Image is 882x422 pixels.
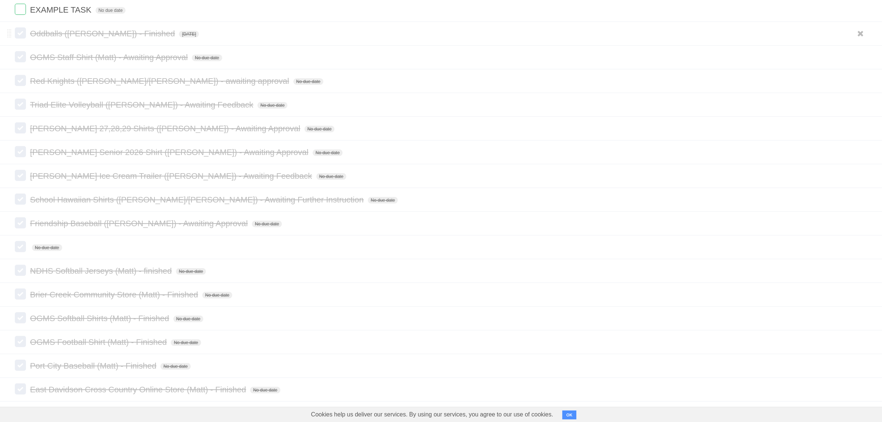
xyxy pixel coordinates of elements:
[15,217,26,228] label: Done
[176,268,206,275] span: No due date
[15,51,26,62] label: Done
[30,148,310,157] span: [PERSON_NAME] Senior 2026 Shirt ([PERSON_NAME]) - Awaiting Approval
[562,411,577,419] button: OK
[15,170,26,181] label: Done
[30,29,177,38] span: Oddballs ([PERSON_NAME]) - Finished
[30,314,171,323] span: OGMS Softball Shirts (Matt) - Finished
[15,312,26,323] label: Done
[30,337,169,347] span: OGMS Football Shirt (Matt) - Finished
[30,385,248,394] span: East Davidson Cross Country Online Store (Matt) - Finished
[30,124,302,133] span: [PERSON_NAME] 27,28,29 Shirts ([PERSON_NAME]) - Awaiting Approval
[30,361,158,370] span: Port City Baseball (Matt) - Finished
[15,289,26,300] label: Done
[316,173,346,180] span: No due date
[368,197,398,204] span: No due date
[15,4,26,15] label: Done
[304,407,561,422] span: Cookies help us deliver our services. By using our services, you agree to our use of cookies.
[250,387,280,393] span: No due date
[15,265,26,276] label: Done
[30,53,190,62] span: OGMS Staff Shirt (Matt) - Awaiting Approval
[32,244,62,251] span: No due date
[15,383,26,395] label: Done
[15,99,26,110] label: Done
[192,55,222,61] span: No due date
[30,219,250,228] span: Friendship Baseball ([PERSON_NAME]) - Awaiting Approval
[160,363,190,370] span: No due date
[30,171,314,181] span: [PERSON_NAME] Ice Cream Trailer ([PERSON_NAME]) - Awaiting Feedback
[257,102,287,109] span: No due date
[15,146,26,157] label: Done
[15,336,26,347] label: Done
[96,7,126,14] span: No due date
[15,194,26,205] label: Done
[15,360,26,371] label: Done
[173,316,203,322] span: No due date
[171,339,201,346] span: No due date
[304,126,335,132] span: No due date
[15,241,26,252] label: Done
[15,27,26,39] label: Done
[252,221,282,227] span: No due date
[179,31,199,37] span: [DATE]
[30,100,255,109] span: Triad Elite Volleyball ([PERSON_NAME]) - Awaiting Feedback
[30,76,291,86] span: Red Knights ([PERSON_NAME]/[PERSON_NAME]) - awaiting approval
[30,266,174,276] span: NDHS Softball Jerseys (Matt) - finished
[15,122,26,133] label: Done
[30,195,366,204] span: School Hawaiian Shirts ([PERSON_NAME]/[PERSON_NAME]) - Awaiting Further Instruction
[15,75,26,86] label: Done
[202,292,232,299] span: No due date
[313,149,343,156] span: No due date
[30,290,200,299] span: Brier Creek Community Store (Matt) - Finished
[30,5,93,14] span: EXAMPLE TASK
[293,78,323,85] span: No due date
